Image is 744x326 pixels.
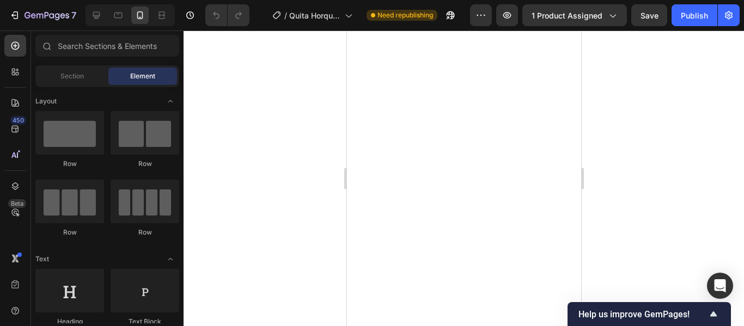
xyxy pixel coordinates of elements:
[347,30,581,326] iframe: Design area
[130,71,155,81] span: Element
[60,71,84,81] span: Section
[578,307,720,321] button: Show survey - Help us improve GemPages!
[672,4,717,26] button: Publish
[35,96,57,106] span: Layout
[10,116,26,125] div: 450
[71,9,76,22] p: 7
[641,11,658,20] span: Save
[35,159,104,169] div: Row
[35,227,104,237] div: Row
[532,10,602,21] span: 1 product assigned
[707,273,733,299] div: Open Intercom Messenger
[4,4,81,26] button: 7
[35,254,49,264] span: Text
[35,35,179,57] input: Search Sections & Elements
[377,10,433,20] span: Need republishing
[522,4,627,26] button: 1 product assigned
[8,199,26,208] div: Beta
[111,227,179,237] div: Row
[205,4,249,26] div: Undo/Redo
[162,93,179,110] span: Toggle open
[111,159,179,169] div: Row
[289,10,340,21] span: Quita Horquillas Moula
[284,10,287,21] span: /
[578,309,707,319] span: Help us improve GemPages!
[681,10,708,21] div: Publish
[162,250,179,268] span: Toggle open
[631,4,667,26] button: Save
